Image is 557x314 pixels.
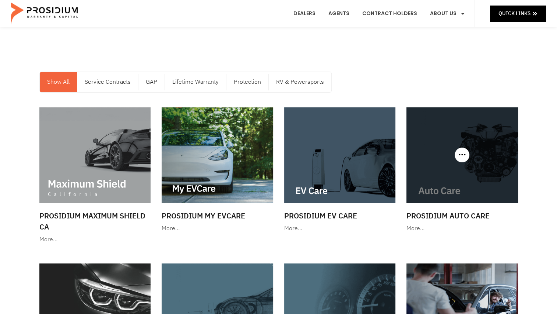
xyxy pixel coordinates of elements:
div: More… [406,223,518,234]
div: More… [162,223,273,234]
h3: Prosidium Maximum Shield CA [39,210,151,232]
span: Quick Links [498,9,530,18]
a: Protection [226,72,268,92]
nav: Menu [40,72,331,92]
a: Show All [40,72,77,92]
div: More… [284,223,396,234]
a: Prosidium Maximum Shield CA More… [36,104,155,249]
a: Service Contracts [77,72,138,92]
h3: Prosidium Auto Care [406,210,518,221]
a: Prosidium My EVCare More… [158,104,277,238]
a: GAP [138,72,165,92]
a: Lifetime Warranty [165,72,226,92]
div: More… [39,234,151,245]
h3: Prosidium My EVCare [162,210,273,221]
a: RV & Powersports [269,72,331,92]
a: Quick Links [490,6,546,21]
h3: Prosidium EV Care [284,210,396,221]
a: Prosidium Auto Care More… [403,104,522,238]
a: Prosidium EV Care More… [281,104,399,238]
